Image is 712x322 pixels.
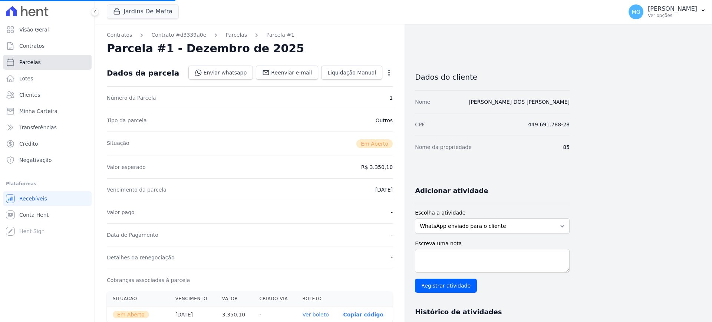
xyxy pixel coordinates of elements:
a: Enviar whatsapp [188,66,253,80]
a: Recebíveis [3,191,92,206]
p: [PERSON_NAME] [648,5,697,13]
dd: [DATE] [375,186,393,193]
dt: Vencimento da parcela [107,186,167,193]
dt: Situação [107,139,129,148]
span: Lotes [19,75,33,82]
th: Boleto [296,291,337,306]
dd: 449.691.788-28 [528,121,570,128]
a: Parcela #1 [266,31,294,39]
span: Crédito [19,140,38,147]
span: Reenviar e-mail [271,69,312,76]
a: Crédito [3,136,92,151]
dd: 1 [389,94,393,102]
a: Negativação [3,153,92,167]
button: MG [PERSON_NAME] Ver opções [623,1,712,22]
dt: Número da Parcela [107,94,156,102]
span: Visão Geral [19,26,49,33]
span: MG [632,9,640,14]
h3: Histórico de atividades [415,308,502,316]
th: Valor [216,291,254,306]
dd: - [391,209,393,216]
dd: Outros [375,117,393,124]
dd: - [391,254,393,261]
dt: Nome da propriedade [415,143,472,151]
h3: Dados do cliente [415,73,570,82]
a: Minha Carteira [3,104,92,119]
dt: Data de Pagamento [107,231,158,239]
h3: Adicionar atividade [415,186,488,195]
a: Contratos [3,39,92,53]
input: Registrar atividade [415,279,477,293]
dd: - [391,231,393,239]
a: Conta Hent [3,208,92,222]
button: Jardins De Mafra [107,4,179,19]
span: Liquidação Manual [327,69,376,76]
a: Parcelas [225,31,247,39]
span: Em Aberto [356,139,393,148]
h2: Parcela #1 - Dezembro de 2025 [107,42,304,55]
span: Negativação [19,156,52,164]
span: Recebíveis [19,195,47,202]
dd: 85 [563,143,570,151]
a: Lotes [3,71,92,86]
span: Em Aberto [113,311,149,318]
dt: Valor esperado [107,163,146,171]
label: Escreva uma nota [415,240,570,248]
a: Transferências [3,120,92,135]
div: Dados da parcela [107,69,179,77]
span: Transferências [19,124,57,131]
a: Contrato #d3339a0e [151,31,206,39]
span: Clientes [19,91,40,99]
dt: Nome [415,98,430,106]
button: Copiar código [343,312,383,318]
a: Ver boleto [302,312,329,318]
label: Escolha a atividade [415,209,570,217]
th: Criado via [253,291,296,306]
a: Liquidação Manual [321,66,382,80]
span: Minha Carteira [19,107,57,115]
dt: CPF [415,121,425,128]
nav: Breadcrumb [107,31,393,39]
dt: Cobranças associadas à parcela [107,276,190,284]
dt: Valor pago [107,209,135,216]
div: Plataformas [6,179,89,188]
a: [PERSON_NAME] DOS [PERSON_NAME] [469,99,570,105]
span: Parcelas [19,59,41,66]
p: Ver opções [648,13,697,19]
a: Clientes [3,87,92,102]
th: Vencimento [169,291,216,306]
a: Reenviar e-mail [256,66,318,80]
span: Conta Hent [19,211,49,219]
dd: R$ 3.350,10 [361,163,393,171]
a: Contratos [107,31,132,39]
th: Situação [107,291,169,306]
span: Contratos [19,42,44,50]
dt: Detalhes da renegociação [107,254,175,261]
a: Visão Geral [3,22,92,37]
dt: Tipo da parcela [107,117,147,124]
a: Parcelas [3,55,92,70]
